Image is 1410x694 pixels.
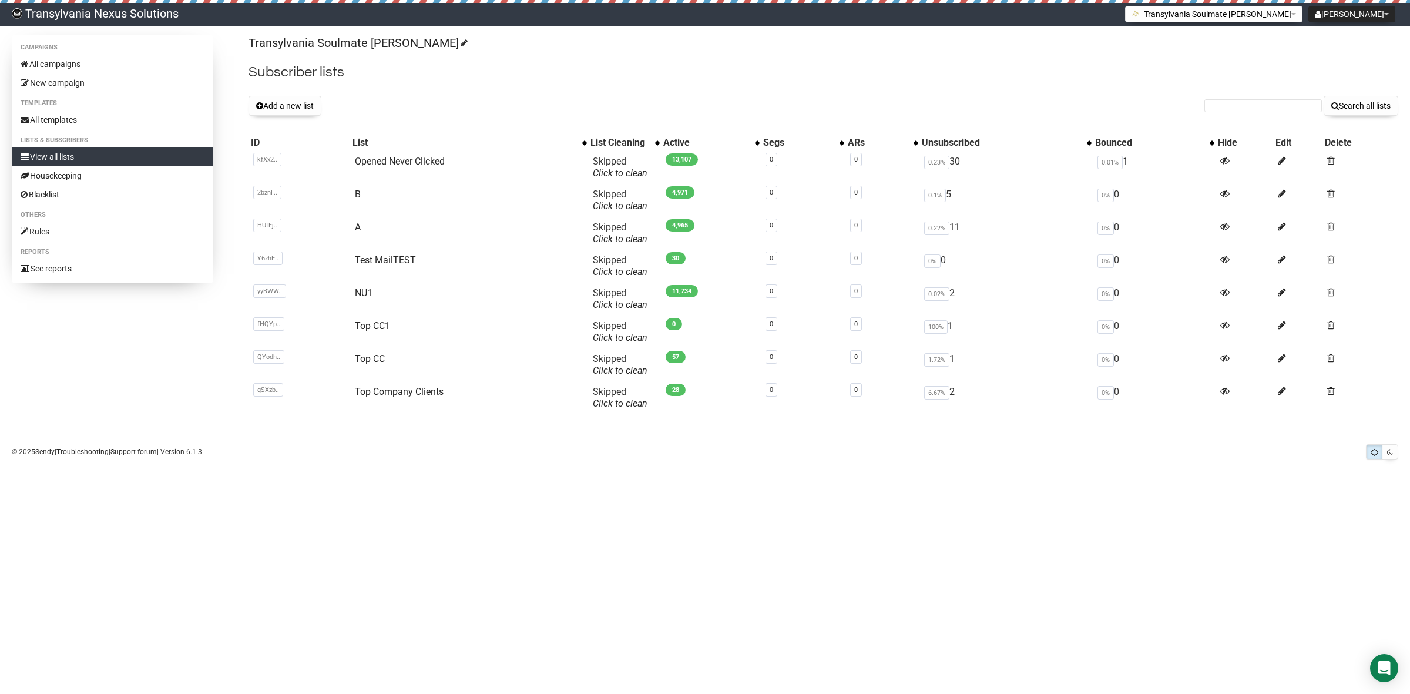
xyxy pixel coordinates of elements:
[919,283,1093,316] td: 2
[12,73,213,92] a: New campaign
[854,222,858,229] a: 0
[770,320,773,328] a: 0
[355,222,361,233] a: A
[593,398,647,409] a: Click to clean
[1216,135,1273,151] th: Hide: No sort applied, sorting is disabled
[588,135,661,151] th: List Cleaning: No sort applied, activate to apply an ascending sort
[924,156,949,169] span: 0.23%
[1218,137,1271,149] div: Hide
[761,135,845,151] th: Segs: No sort applied, activate to apply an ascending sort
[56,448,109,456] a: Troubleshooting
[12,55,213,73] a: All campaigns
[770,222,773,229] a: 0
[253,186,281,199] span: 2bznF..
[1370,654,1398,682] div: Open Intercom Messenger
[919,381,1093,414] td: 2
[12,259,213,278] a: See reports
[12,245,213,259] li: Reports
[924,254,941,268] span: 0%
[35,448,55,456] a: Sendy
[666,384,686,396] span: 28
[924,287,949,301] span: 0.02%
[854,254,858,262] a: 0
[854,386,858,394] a: 0
[1093,217,1215,250] td: 0
[924,320,948,334] span: 100%
[919,348,1093,381] td: 1
[251,137,347,149] div: ID
[1275,137,1320,149] div: Edit
[1093,316,1215,348] td: 0
[249,96,321,116] button: Add a new list
[663,137,749,149] div: Active
[924,189,946,202] span: 0.1%
[350,135,588,151] th: List: No sort applied, activate to apply an ascending sort
[1093,381,1215,414] td: 0
[593,156,647,179] span: Skipped
[12,41,213,55] li: Campaigns
[593,222,647,244] span: Skipped
[12,147,213,166] a: View all lists
[355,254,416,266] a: Test MailTEST
[1132,9,1141,18] img: 1.png
[253,252,283,265] span: Y6zhE..
[253,383,283,397] span: gSXzb..
[12,8,22,19] img: 586cc6b7d8bc403f0c61b981d947c989
[1093,151,1215,184] td: 1
[854,320,858,328] a: 0
[1308,6,1395,22] button: [PERSON_NAME]
[919,184,1093,217] td: 5
[661,135,761,151] th: Active: No sort applied, activate to apply an ascending sort
[253,284,286,298] span: yyBWW..
[770,386,773,394] a: 0
[12,222,213,241] a: Rules
[1097,189,1114,202] span: 0%
[593,233,647,244] a: Click to clean
[253,153,281,166] span: kfXx2..
[12,445,202,458] p: © 2025 | | | Version 6.1.3
[593,299,647,310] a: Click to clean
[666,285,698,297] span: 11,734
[919,217,1093,250] td: 11
[919,316,1093,348] td: 1
[12,110,213,129] a: All templates
[1322,135,1398,151] th: Delete: No sort applied, sorting is disabled
[1097,320,1114,334] span: 0%
[355,156,445,167] a: Opened Never Clicked
[770,287,773,295] a: 0
[666,318,682,330] span: 0
[666,219,694,232] span: 4,965
[249,135,350,151] th: ID: No sort applied, sorting is disabled
[1093,184,1215,217] td: 0
[770,254,773,262] a: 0
[355,189,361,200] a: B
[919,250,1093,283] td: 0
[1097,222,1114,235] span: 0%
[854,156,858,163] a: 0
[593,320,647,343] span: Skipped
[922,137,1081,149] div: Unsubscribed
[666,252,686,264] span: 30
[924,353,949,367] span: 1.72%
[1093,250,1215,283] td: 0
[770,156,773,163] a: 0
[1324,96,1398,116] button: Search all lists
[249,62,1398,83] h2: Subscriber lists
[845,135,920,151] th: ARs: No sort applied, activate to apply an ascending sort
[593,200,647,212] a: Click to clean
[1093,135,1215,151] th: Bounced: No sort applied, activate to apply an ascending sort
[666,351,686,363] span: 57
[1097,287,1114,301] span: 0%
[355,320,390,331] a: Top CC1
[593,266,647,277] a: Click to clean
[590,137,649,149] div: List Cleaning
[1097,254,1114,268] span: 0%
[593,287,647,310] span: Skipped
[355,353,385,364] a: Top CC
[848,137,908,149] div: ARs
[1097,386,1114,400] span: 0%
[854,353,858,361] a: 0
[253,219,281,232] span: HUtFj..
[1095,137,1203,149] div: Bounced
[1325,137,1396,149] div: Delete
